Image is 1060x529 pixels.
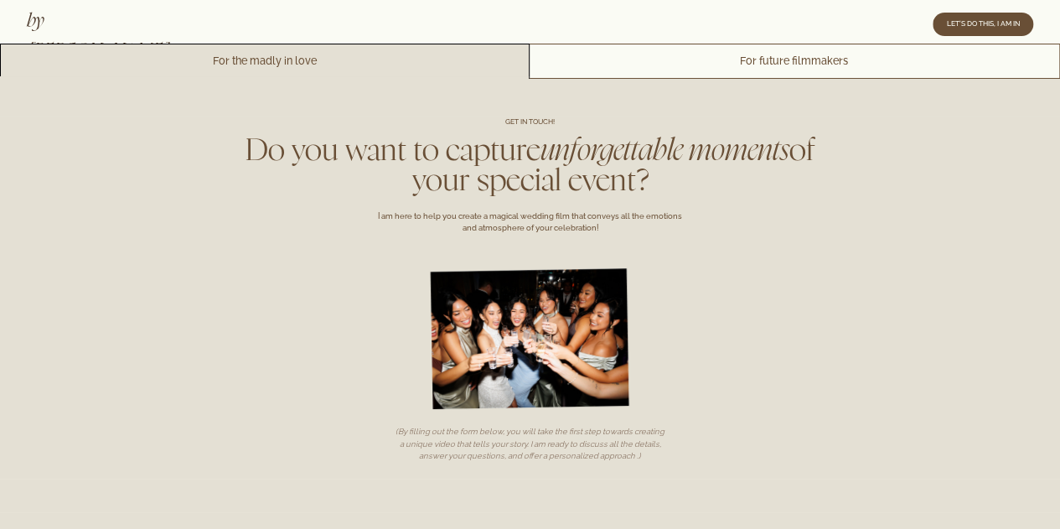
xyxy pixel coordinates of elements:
[396,427,664,461] em: (By filling out the form below, you will take the first step towards creating a unique video that...
[540,136,789,166] span: unforgettable moments
[27,11,169,61] a: by [PERSON_NAME]
[282,117,777,127] div: GET IN TOUCH!
[375,210,685,236] div: I am here to help you create a magical wedding film that conveys all the emotions and atmosphere ...
[933,13,1033,36] a: LET’S DO THIS, I AM IN
[527,44,1060,79] a: For future filmmakers
[240,137,822,197] div: Do you want to capture of your special event?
